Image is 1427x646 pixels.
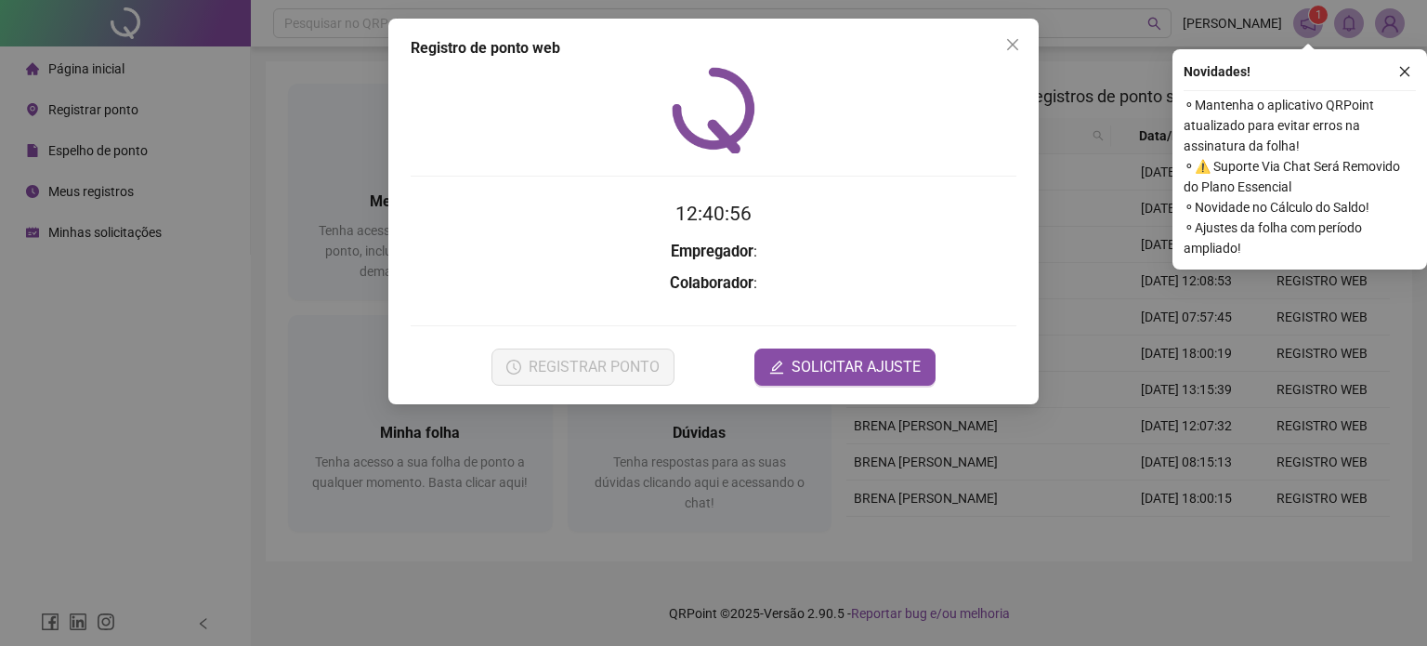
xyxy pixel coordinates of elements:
[672,67,755,153] img: QRPoint
[1184,218,1416,258] span: ⚬ Ajustes da folha com período ampliado!
[411,271,1016,296] h3: :
[671,243,753,260] strong: Empregador
[1184,197,1416,218] span: ⚬ Novidade no Cálculo do Saldo!
[670,274,753,292] strong: Colaborador
[754,349,936,386] button: editSOLICITAR AJUSTE
[675,203,752,225] time: 12:40:56
[1184,61,1250,82] span: Novidades !
[998,30,1028,59] button: Close
[491,349,674,386] button: REGISTRAR PONTO
[1398,65,1411,78] span: close
[1184,156,1416,197] span: ⚬ ⚠️ Suporte Via Chat Será Removido do Plano Essencial
[1184,95,1416,156] span: ⚬ Mantenha o aplicativo QRPoint atualizado para evitar erros na assinatura da folha!
[411,37,1016,59] div: Registro de ponto web
[769,360,784,375] span: edit
[411,240,1016,264] h3: :
[1005,37,1020,52] span: close
[792,356,921,378] span: SOLICITAR AJUSTE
